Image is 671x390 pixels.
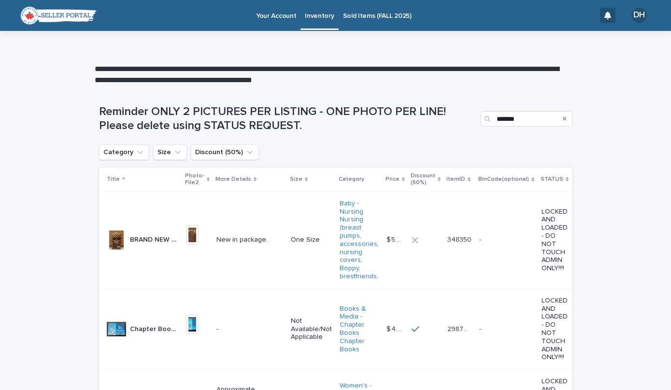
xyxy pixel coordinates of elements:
[447,234,473,244] p: 348350
[130,323,180,333] p: Chapter Book Lot - Princess Ponies Best Friends Forever #6 / Wish Upon a Sleepover
[631,8,647,23] div: DH
[386,234,406,244] p: $ 5.00
[479,234,483,244] p: -
[542,208,569,273] p: LOCKED AND LOADED - DO NOT TOUCH ADMIN ONLY!!!!
[216,236,283,244] p: New in package.
[446,174,465,185] p: ItemID
[291,236,332,244] p: One Size
[99,144,149,160] button: Category
[481,111,572,127] input: Search
[191,144,259,160] button: Discount (50%)
[542,297,569,361] p: LOCKED AND LOADED - DO NOT TOUCH ADMIN ONLY!!!!
[216,325,283,333] p: -
[291,317,332,341] p: Not Available/Not Applicable
[340,200,379,281] a: Baby - Nursing Nursing (breast pumps, accessories, nursing covers, Boppy, brestfriends,
[19,6,97,25] img: Wxgr8e0QTxOLugcwBcqd
[107,174,120,185] p: Title
[99,191,584,289] tr: BRAND NEW [MEDICAL_DATA] Covers - Brown Polka Dot One SizeBRAND NEW [MEDICAL_DATA] Covers - Brown...
[385,174,400,185] p: Price
[153,144,187,160] button: Size
[479,323,483,333] p: -
[99,105,477,133] h1: Reminder ONLY 2 PICTURES PER LISTING - ONE PHOTO PER LINE! Please delete using STATUS REQUEST.
[447,323,473,333] p: 298706
[185,171,204,188] p: Photo-File2
[130,234,180,244] p: BRAND NEW Udder Covers - Brown Polka Dot One Size
[541,174,563,185] p: STATUS
[290,174,302,185] p: Size
[339,174,364,185] p: Category
[340,305,379,354] a: Books & Media - Chapter Books Chapter Books
[478,174,529,185] p: BinCode(optional)
[386,323,406,333] p: $ 4.00
[411,171,435,188] p: Discount (50%)
[215,174,251,185] p: More Details
[99,289,584,369] tr: Chapter Book Lot - Princess [PERSON_NAME] Best Friends Forever #6 / Wish Upon a SleepoverChapter ...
